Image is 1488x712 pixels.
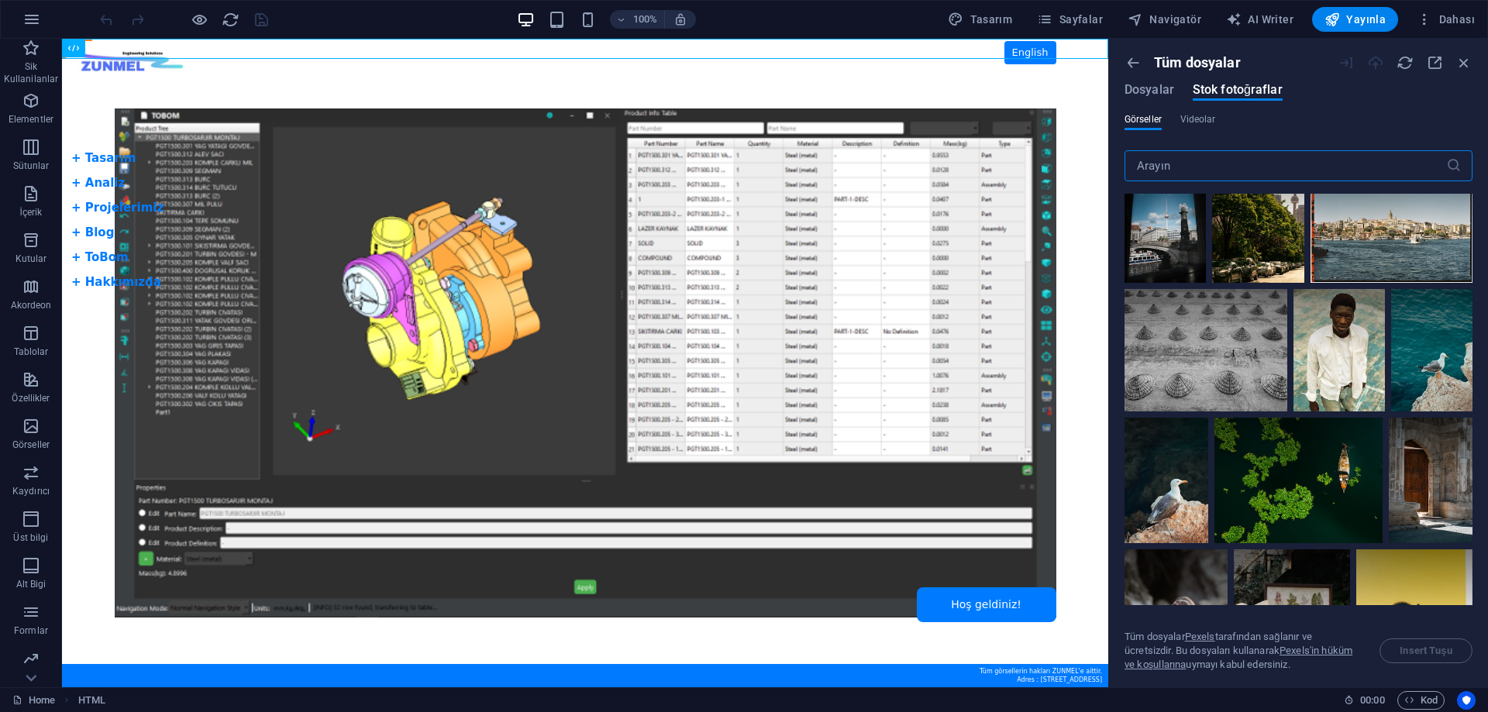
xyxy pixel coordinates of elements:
[1125,630,1361,672] div: Tüm dosyalar tarafından sağlanır ve ücretsizdir. Bu dosyaları kullanarak uymayı kabul edersiniz.
[78,691,105,710] nav: breadcrumb
[12,691,55,710] a: Seçimi iptal etmek için tıkla. Sayfaları açmak için çift tıkla
[16,578,46,590] p: Alt Bigi
[1121,7,1207,32] button: Navigatör
[610,10,665,29] button: 100%
[15,253,47,265] p: Kutular
[1397,691,1445,710] button: Kod
[1312,7,1398,32] button: Yayınla
[1360,691,1384,710] span: 00 00
[14,346,49,358] p: Tablolar
[1031,7,1109,32] button: Sayfalar
[1426,54,1443,71] i: Maksimuma Çıkar
[13,160,50,172] p: Sütunlar
[221,10,239,29] button: reload
[1455,54,1472,71] i: Kapat
[1344,691,1385,710] h6: Oturum süresi
[1417,12,1475,27] span: Dahası
[1185,631,1215,642] a: Pexels
[673,12,687,26] i: Yeniden boyutlandırmada yakınlaştırma düzeyini seçilen cihaza uyacak şekilde otomatik olarak ayarla.
[942,7,1018,32] button: Tasarım
[1193,81,1283,99] span: Stok fotoğraflar
[1324,12,1386,27] span: Yayınla
[1371,694,1373,706] span: :
[1397,54,1414,71] i: Yeniden Yükle
[1154,54,1241,71] p: Tüm dosyalar
[13,531,48,544] p: Üst bilgi
[12,439,50,451] p: Görseller
[948,12,1012,27] span: Tasarım
[1226,12,1293,27] span: AI Writer
[1125,81,1174,99] span: Dosyalar
[1037,12,1103,27] span: Sayfalar
[1410,7,1481,32] button: Dahası
[633,10,658,29] h6: 100%
[14,624,48,637] p: Formlar
[1125,110,1162,129] span: Görseller
[1457,691,1476,710] button: Usercentrics
[12,392,50,404] p: Özellikler
[942,7,1018,32] div: Tasarım (Ctrl+Alt+Y)
[1125,150,1446,181] input: Arayın
[1379,638,1472,663] span: Önce bir dosya seçin
[190,10,208,29] button: Ön izleme modundan çıkıp düzenlemeye devam etmek için buraya tıklayın
[11,299,52,311] p: Akordeon
[1125,54,1142,71] i: Tüm klasörleri gösterin
[19,206,42,218] p: İçerik
[78,691,105,710] span: Seçmek için tıkla. Düzenlemek için çift tıkla
[1404,691,1438,710] span: Kod
[9,113,53,126] p: Elementler
[12,485,50,497] p: Kaydırıcı
[1128,12,1201,27] span: Navigatör
[1220,7,1300,32] button: AI Writer
[222,11,239,29] i: Sayfayı yeniden yükleyin
[1180,110,1216,129] span: Videolar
